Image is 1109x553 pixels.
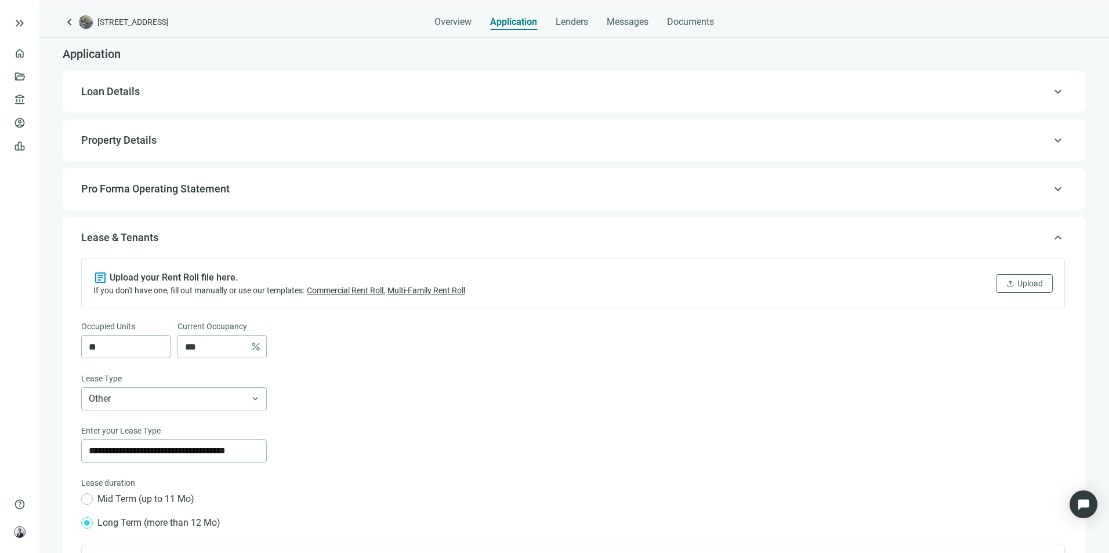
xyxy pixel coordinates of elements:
span: Multi-Family Rent Roll [387,286,465,295]
span: help [14,499,26,510]
span: upload [1006,279,1015,288]
div: If you don't have one, fill out manually or use our templates: , [93,285,465,296]
span: Mid Term (up to 11 Mo) [93,492,199,506]
span: Overview [434,16,472,28]
span: Lease & Tenants [81,231,158,243]
h4: Upload your Rent Roll file here. [110,272,238,283]
span: Current Occupancy [177,320,247,333]
span: Lease Type [81,372,122,385]
span: account_balance [14,94,22,105]
a: keyboard_arrow_left [63,15,77,29]
span: Enter your Lease Type [81,424,161,437]
span: article [93,271,107,285]
span: Commercial Rent Roll [307,286,383,295]
span: Lease duration [81,476,135,489]
span: Long Term (more than 12 Mo) [93,515,225,530]
span: Property Details [81,134,157,146]
span: Loan Details [81,85,140,97]
span: Lenders [556,16,588,28]
span: percent [250,341,262,352]
span: Documents [667,16,714,28]
button: uploadUpload [996,274,1053,293]
span: Application [63,47,121,61]
span: Other [89,388,259,410]
span: [STREET_ADDRESS] [97,16,169,28]
button: keyboard_double_arrow_right [13,16,27,30]
span: Occupied Units [81,320,135,333]
span: Application [490,16,537,28]
img: deal-logo [79,15,93,29]
img: avatar [15,527,25,537]
span: Pro Forma Operating Statement [81,183,230,195]
div: Open Intercom Messenger [1070,490,1097,518]
span: Messages [607,16,648,27]
span: Upload [1017,279,1043,288]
